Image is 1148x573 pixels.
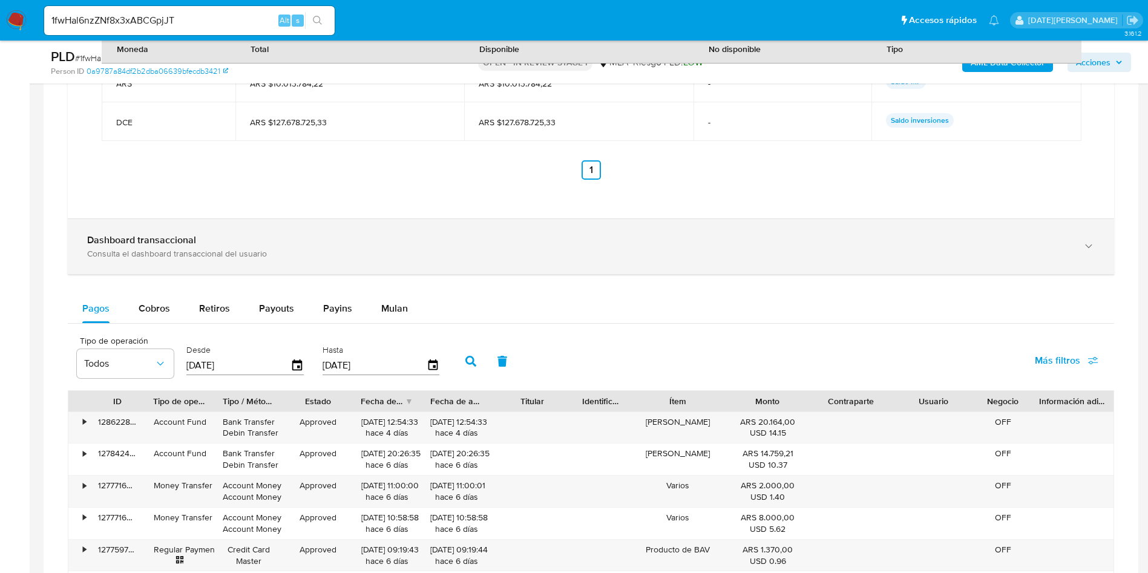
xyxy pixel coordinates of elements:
button: search-icon [305,12,330,29]
span: Acciones [1076,53,1110,72]
span: Accesos rápidos [909,14,977,27]
span: # 1fwHal6nzZNf8x3xABCGpjJT [75,52,186,64]
span: 3.161.2 [1124,28,1142,38]
input: Buscar usuario o caso... [44,13,335,28]
b: Person ID [51,66,84,77]
span: Alt [280,15,289,26]
span: s [296,15,300,26]
b: PLD [51,47,75,66]
p: lucia.neglia@mercadolibre.com [1028,15,1122,26]
button: Acciones [1068,53,1131,72]
a: Salir [1126,14,1139,27]
a: 0a9787a84df2b2dba06639bfecdb3421 [87,66,228,77]
a: Notificaciones [989,15,999,25]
